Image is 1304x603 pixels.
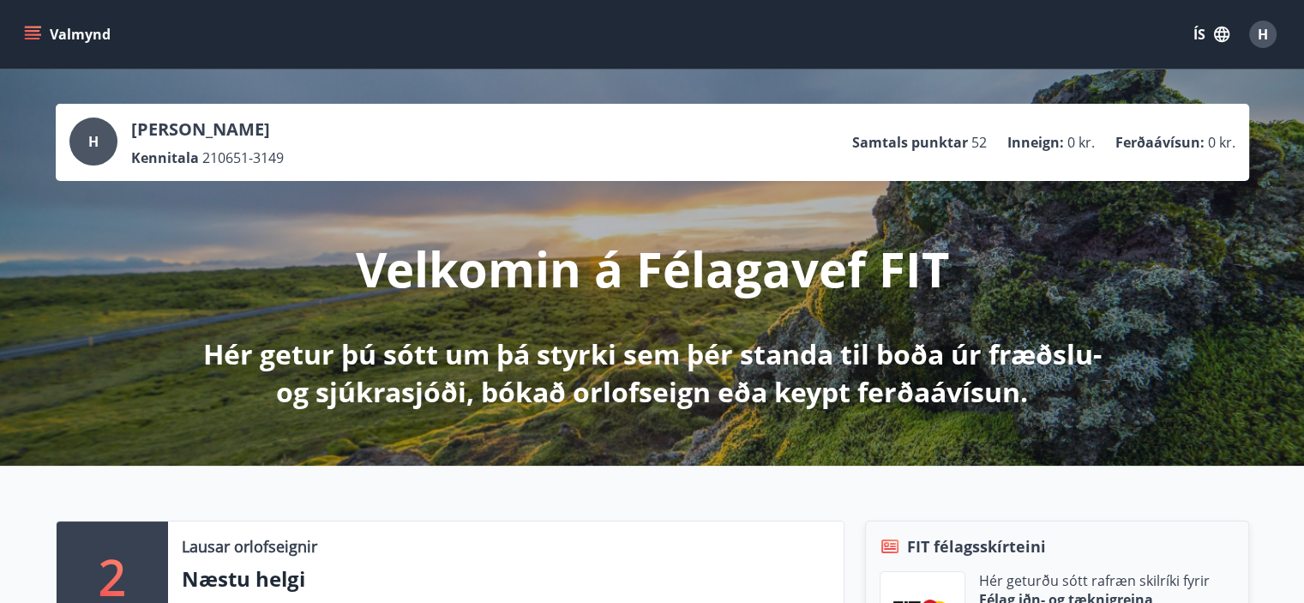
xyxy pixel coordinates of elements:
[182,535,317,558] p: Lausar orlofseignir
[1208,133,1235,152] span: 0 kr.
[21,19,117,50] button: menu
[88,132,99,151] span: H
[1242,14,1283,55] button: H
[1067,133,1095,152] span: 0 kr.
[852,133,968,152] p: Samtals punktar
[182,564,830,594] p: Næstu helgi
[356,236,949,301] p: Velkomin á Félagavef FIT
[979,571,1210,590] p: Hér geturðu sótt rafræn skilríki fyrir
[1184,19,1239,50] button: ÍS
[1115,133,1205,152] p: Ferðaávísun :
[1007,133,1064,152] p: Inneign :
[971,133,987,152] span: 52
[1258,25,1268,44] span: H
[200,335,1105,411] p: Hér getur þú sótt um þá styrki sem þér standa til boða úr fræðslu- og sjúkrasjóði, bókað orlofsei...
[907,535,1046,558] span: FIT félagsskírteini
[131,118,284,142] p: [PERSON_NAME]
[202,148,284,167] span: 210651-3149
[131,148,199,167] p: Kennitala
